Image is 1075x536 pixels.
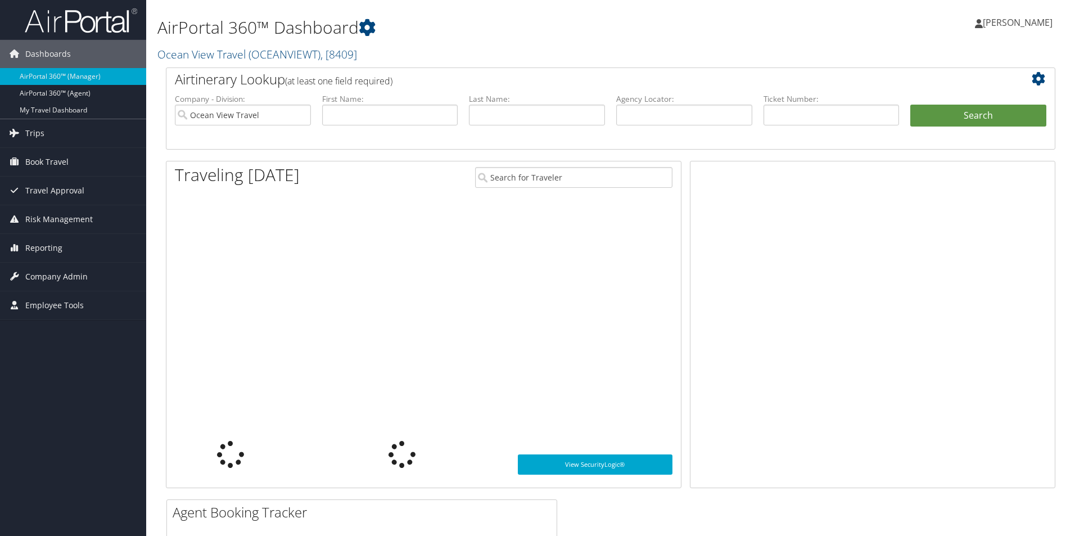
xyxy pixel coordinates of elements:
[157,47,357,62] a: Ocean View Travel
[475,167,672,188] input: Search for Traveler
[25,291,84,319] span: Employee Tools
[469,93,605,105] label: Last Name:
[518,454,672,475] a: View SecurityLogic®
[25,7,137,34] img: airportal-logo.png
[285,75,392,87] span: (at least one field required)
[983,16,1053,29] span: [PERSON_NAME]
[25,148,69,176] span: Book Travel
[25,205,93,233] span: Risk Management
[25,177,84,205] span: Travel Approval
[175,70,972,89] h2: Airtinerary Lookup
[975,6,1064,39] a: [PERSON_NAME]
[175,163,300,187] h1: Traveling [DATE]
[25,263,88,291] span: Company Admin
[616,93,752,105] label: Agency Locator:
[249,47,320,62] span: ( OCEANVIEWT )
[322,93,458,105] label: First Name:
[173,503,557,522] h2: Agent Booking Tracker
[157,16,762,39] h1: AirPortal 360™ Dashboard
[320,47,357,62] span: , [ 8409 ]
[764,93,900,105] label: Ticket Number:
[25,234,62,262] span: Reporting
[25,40,71,68] span: Dashboards
[175,93,311,105] label: Company - Division:
[910,105,1046,127] button: Search
[25,119,44,147] span: Trips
